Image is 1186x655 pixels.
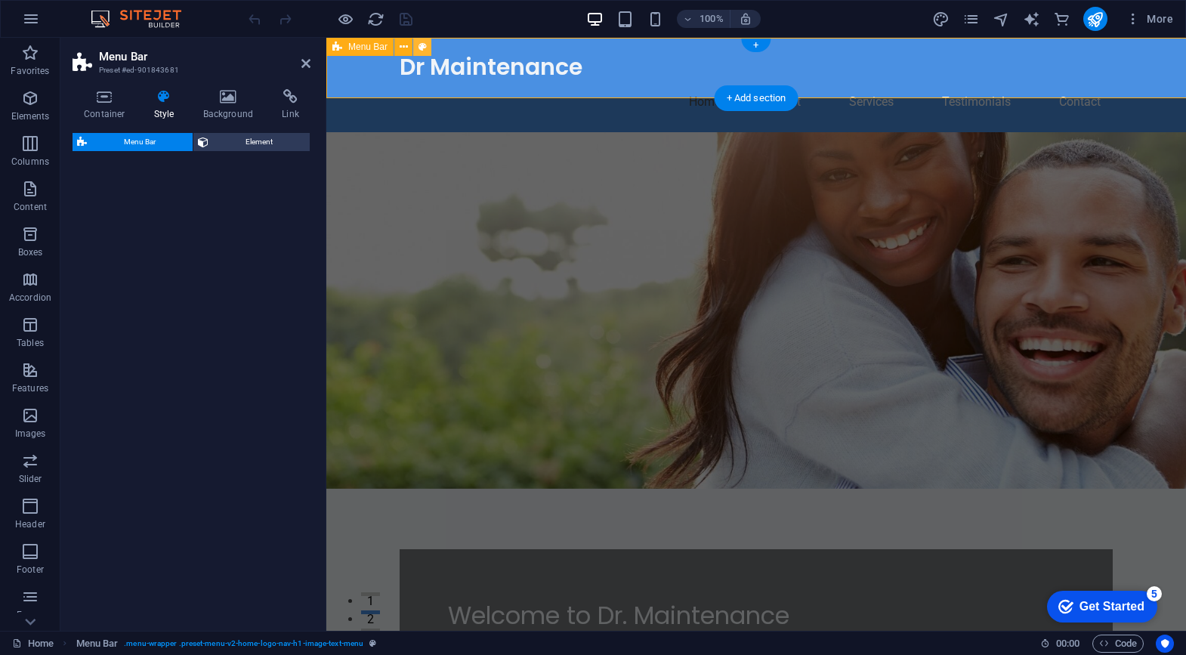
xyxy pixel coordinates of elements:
[76,635,377,653] nav: breadcrumb
[143,89,192,121] h4: Style
[15,518,45,530] p: Header
[677,10,730,28] button: 100%
[962,10,981,28] button: pages
[1056,635,1079,653] span: 00 00
[270,89,310,121] h4: Link
[45,17,110,30] div: Get Started
[741,39,771,52] div: +
[35,573,54,576] button: 2
[366,10,385,28] button: reload
[99,63,280,77] h3: Preset #ed-901843681
[18,246,43,258] p: Boxes
[11,65,49,77] p: Favorites
[17,337,44,349] p: Tables
[15,428,46,440] p: Images
[348,42,388,51] span: Menu Bar
[213,133,305,151] span: Element
[715,85,798,111] div: + Add section
[91,133,188,151] span: Menu Bar
[700,10,724,28] h6: 100%
[19,473,42,485] p: Slider
[962,11,980,28] i: Pages (Ctrl+Alt+S)
[739,12,752,26] i: On resize automatically adjust zoom level to fit chosen device.
[17,564,44,576] p: Footer
[12,8,122,39] div: Get Started 5 items remaining, 0% complete
[993,11,1010,28] i: Navigator
[12,382,48,394] p: Features
[1023,11,1040,28] i: AI Writer
[369,639,376,647] i: This element is a customizable preset
[11,110,50,122] p: Elements
[1156,635,1174,653] button: Usercentrics
[367,11,385,28] i: Reload page
[1053,10,1071,28] button: commerce
[1126,11,1173,26] span: More
[932,11,950,28] i: Design (Ctrl+Alt+Y)
[1067,638,1069,649] span: :
[1040,635,1080,653] h6: Session time
[192,89,271,121] h4: Background
[993,10,1011,28] button: navigator
[1099,635,1137,653] span: Code
[76,635,119,653] span: Click to select. Double-click to edit
[336,10,354,28] button: Click here to leave preview mode and continue editing
[35,591,54,595] button: 3
[87,10,200,28] img: Editor Logo
[11,156,49,168] p: Columns
[17,609,44,621] p: Forms
[99,50,310,63] h2: Menu Bar
[35,555,54,558] button: 1
[124,635,363,653] span: . menu-wrapper .preset-menu-v2-home-logo-nav-h1-image-text-menu
[14,201,47,213] p: Content
[73,133,193,151] button: Menu Bar
[73,89,143,121] h4: Container
[932,10,950,28] button: design
[1023,10,1041,28] button: text_generator
[1086,11,1104,28] i: Publish
[9,292,51,304] p: Accordion
[1092,635,1144,653] button: Code
[12,635,54,653] a: Click to cancel selection. Double-click to open Pages
[1120,7,1179,31] button: More
[193,133,310,151] button: Element
[112,3,127,18] div: 5
[1083,7,1107,31] button: publish
[1053,11,1070,28] i: Commerce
